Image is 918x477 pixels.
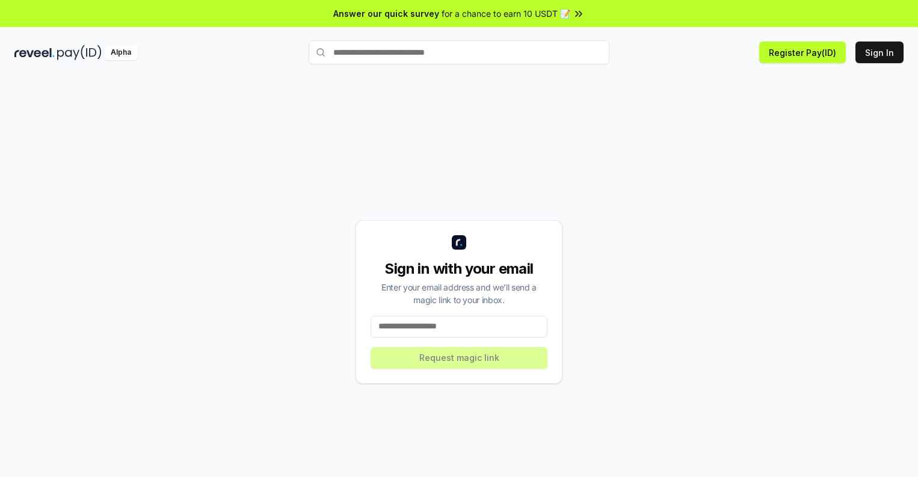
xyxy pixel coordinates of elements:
div: Alpha [104,45,138,60]
img: reveel_dark [14,45,55,60]
div: Enter your email address and we’ll send a magic link to your inbox. [371,281,547,306]
span: Answer our quick survey [333,7,439,20]
button: Register Pay(ID) [759,42,846,63]
img: pay_id [57,45,102,60]
div: Sign in with your email [371,259,547,279]
span: for a chance to earn 10 USDT 📝 [442,7,570,20]
img: logo_small [452,235,466,250]
button: Sign In [855,42,904,63]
